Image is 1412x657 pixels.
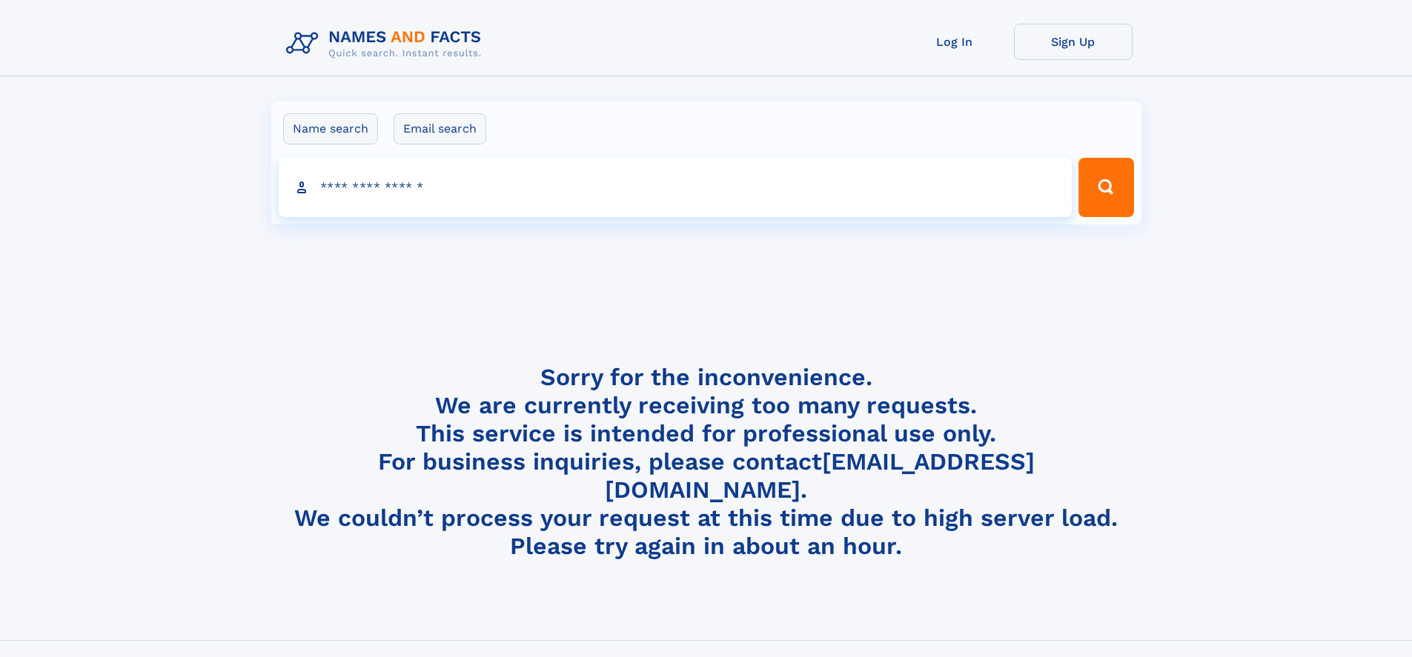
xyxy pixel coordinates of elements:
[394,113,486,144] label: Email search
[895,24,1014,60] a: Log In
[605,447,1035,504] a: [EMAIL_ADDRESS][DOMAIN_NAME]
[280,363,1133,561] h4: Sorry for the inconvenience. We are currently receiving too many requests. This service is intend...
[1014,24,1133,60] a: Sign Up
[1078,158,1133,217] button: Search Button
[279,158,1073,217] input: search input
[283,113,378,144] label: Name search
[280,24,494,64] img: Logo Names and Facts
